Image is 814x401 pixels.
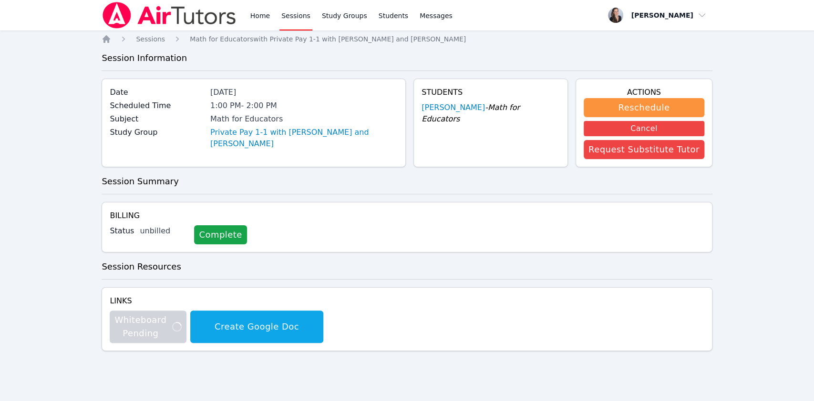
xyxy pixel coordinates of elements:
button: Cancel [584,121,704,136]
label: Status [110,225,134,237]
button: Whiteboard Pending [110,311,186,343]
span: Math for Educators with Private Pay 1-1 with [PERSON_NAME] and [PERSON_NAME] [190,35,466,43]
label: Date [110,87,205,98]
span: Messages [420,11,453,20]
label: Subject [110,113,205,125]
h4: Billing [110,210,704,221]
h3: Session Information [102,51,712,65]
a: Complete [194,225,247,244]
h4: Students [422,87,560,98]
a: Sessions [136,34,165,44]
div: unbilled [140,225,186,237]
h3: Session Summary [102,175,712,188]
div: 1:00 PM - 2:00 PM [210,100,398,111]
nav: Breadcrumb [102,34,712,44]
h4: Links [110,295,323,307]
div: Math for Educators [210,113,398,125]
span: Create Google Doc [195,320,318,333]
h3: Session Resources [102,260,712,273]
span: - Math for Educators [422,103,520,123]
button: Create Google Doc [190,311,323,343]
a: Math for Educatorswith Private Pay 1-1 with [PERSON_NAME] and [PERSON_NAME] [190,34,466,44]
span: Whiteboard Pending [114,313,182,340]
a: Private Pay 1-1 with [PERSON_NAME] and [PERSON_NAME] [210,127,398,150]
div: [DATE] [210,87,398,98]
label: Study Group [110,127,205,138]
img: Air Tutors [102,2,237,29]
button: Reschedule [584,98,704,117]
span: Sessions [136,35,165,43]
button: Request Substitute Tutor [584,140,704,159]
label: Scheduled Time [110,100,205,111]
a: [PERSON_NAME] [422,102,485,113]
h4: Actions [584,87,704,98]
